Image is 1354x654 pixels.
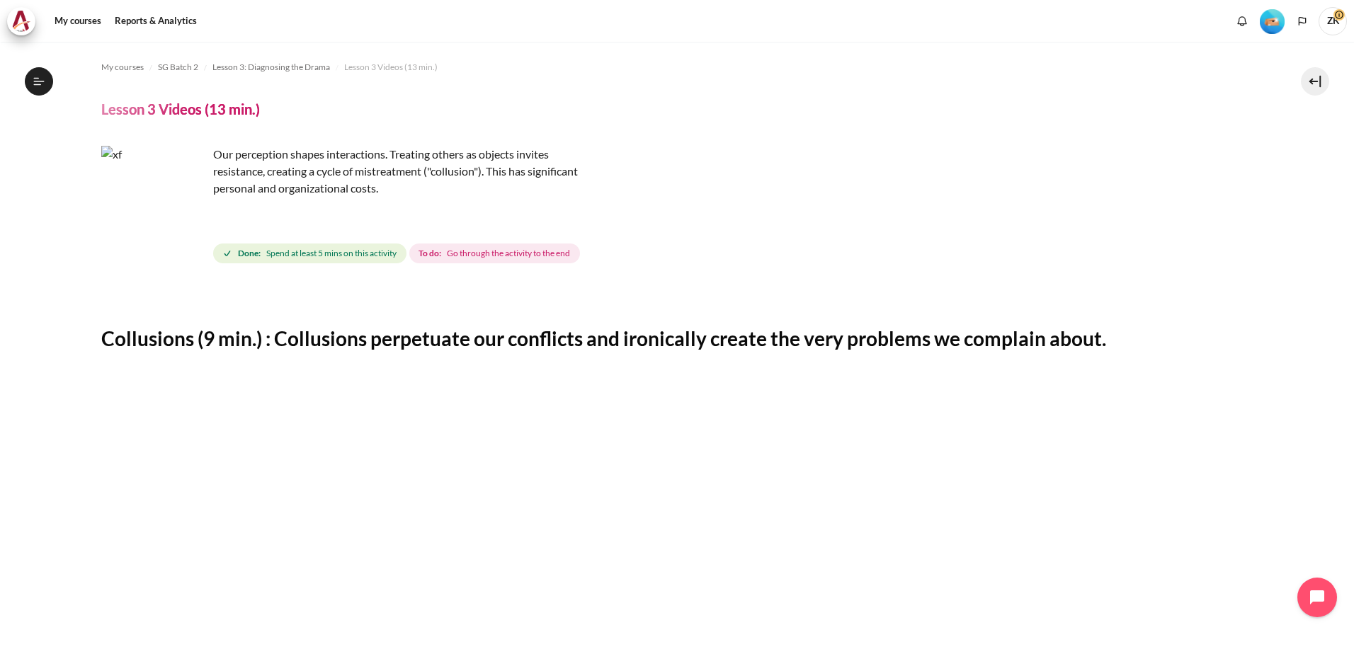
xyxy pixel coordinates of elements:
span: Spend at least 5 mins on this activity [266,247,397,260]
div: Show notification window with no new notifications [1231,11,1253,32]
a: My courses [50,7,106,35]
span: ZK [1319,7,1347,35]
img: Level #2 [1260,9,1285,34]
a: Level #2 [1254,8,1290,34]
a: Lesson 3 Videos (13 min.) [344,59,438,76]
a: Reports & Analytics [110,7,202,35]
span: Lesson 3 Videos (13 min.) [344,61,438,74]
div: Completion requirements for Lesson 3 Videos (13 min.) [213,241,583,266]
a: My courses [101,59,144,76]
img: xf [101,146,207,252]
a: Lesson 3: Diagnosing the Drama [212,59,330,76]
strong: To do: [419,247,441,260]
span: Lesson 3: Diagnosing the Drama [212,61,330,74]
span: SG Batch 2 [158,61,198,74]
img: Architeck [11,11,31,32]
h2: Collusions (9 min.) : Collusions perpetuate our conflicts and ironically create the very problems... [101,326,1253,351]
a: Architeck Architeck [7,7,42,35]
span: Go through the activity to the end [447,247,570,260]
span: My courses [101,61,144,74]
div: Level #2 [1260,8,1285,34]
button: Languages [1292,11,1313,32]
strong: Done: [238,247,261,260]
h4: Lesson 3 Videos (13 min.) [101,100,260,118]
a: SG Batch 2 [158,59,198,76]
nav: Navigation bar [101,56,1253,79]
p: Our perception shapes interactions. Treating others as objects invites resistance, creating a cyc... [101,146,597,197]
a: User menu [1319,7,1347,35]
